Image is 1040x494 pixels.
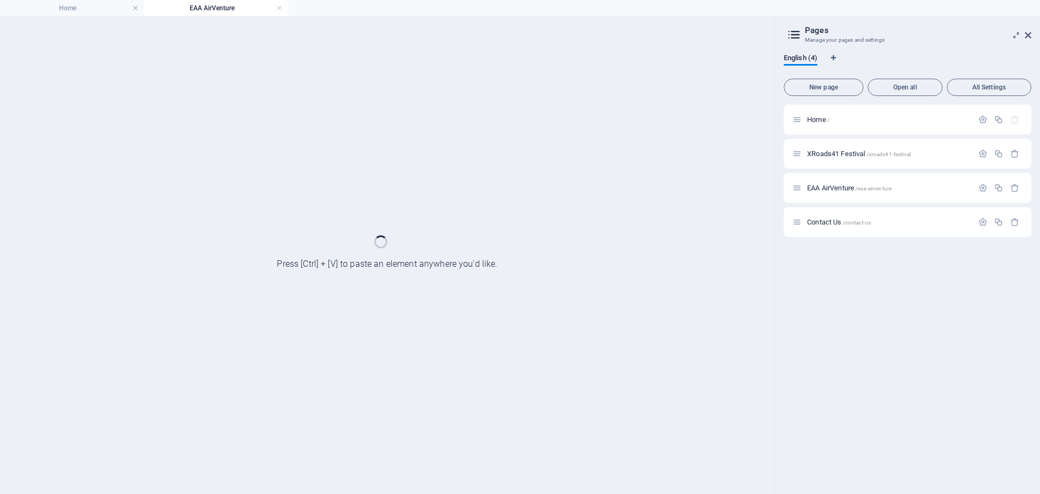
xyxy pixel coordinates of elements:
[807,150,911,158] span: Click to open page
[855,185,892,191] span: /eaa-airventure
[994,217,1003,227] div: Duplicate
[805,25,1031,35] h2: Pages
[807,184,892,192] span: Click to open page
[804,116,973,123] div: Home/
[1010,149,1019,158] div: Remove
[978,183,987,193] div: Settings
[867,151,911,157] span: /xroads41-festival
[1010,217,1019,227] div: Remove
[807,116,829,124] span: Click to open page
[994,149,1003,158] div: Duplicate
[804,219,973,226] div: Contact Us/contact-us
[994,183,1003,193] div: Duplicate
[1010,115,1019,124] div: The startpage cannot be deleted
[952,84,1026,91] span: All Settings
[807,218,871,226] span: Click to open page
[978,217,987,227] div: Settings
[804,184,973,191] div: EAA AirVenture/eaa-airventure
[827,117,829,123] span: /
[843,220,872,226] span: /contact-us
[789,84,859,91] span: New page
[1010,183,1019,193] div: Remove
[978,115,987,124] div: Settings
[784,79,863,96] button: New page
[978,149,987,158] div: Settings
[805,35,1010,45] h3: Manage your pages and settings
[144,2,288,14] h4: EAA AirVenture
[784,52,817,67] span: English (4)
[804,150,973,157] div: XRoads41 Festival/xroads41-festival
[947,79,1031,96] button: All Settings
[784,54,1031,74] div: Language Tabs
[868,79,942,96] button: Open all
[873,84,938,91] span: Open all
[994,115,1003,124] div: Duplicate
